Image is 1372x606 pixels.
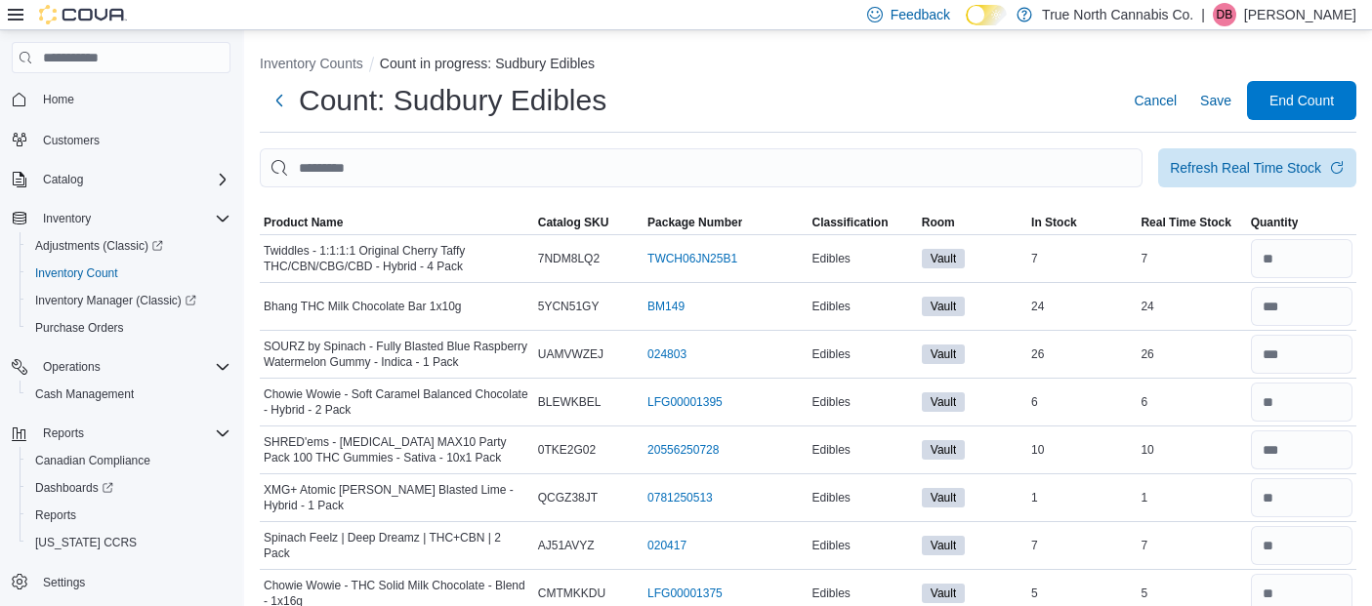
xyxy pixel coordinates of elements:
[647,442,719,458] a: 20556250728
[811,442,850,458] span: Edibles
[43,425,84,441] span: Reports
[538,299,600,314] span: 5YCN51GY
[891,5,950,24] span: Feedback
[1247,211,1356,234] button: Quantity
[1027,295,1137,318] div: 24
[264,434,530,465] span: SHRED'ems - [MEDICAL_DATA] MAX10 Party Pack 100 THC Gummies - Sativa - 10x1 Pack
[27,289,230,312] span: Inventory Manager (Classic)
[1137,295,1246,318] div: 24
[20,529,238,556] button: [US_STATE] CCRS
[1137,343,1246,366] div: 26
[20,287,238,314] a: Inventory Manager (Classic)
[4,85,238,113] button: Home
[35,453,150,468] span: Canadian Compliance
[4,420,238,447] button: Reports
[1027,247,1137,270] div: 7
[35,507,76,523] span: Reports
[35,265,118,281] span: Inventory Count
[922,584,965,603] span: Vault
[43,359,101,375] span: Operations
[811,215,888,230] span: Classification
[811,299,850,314] span: Edibles
[20,447,238,474] button: Canadian Compliance
[1027,390,1137,414] div: 6
[1027,486,1137,509] div: 1
[931,393,956,411] span: Vault
[27,316,230,340] span: Purchase Orders
[20,314,238,342] button: Purchase Orders
[811,586,850,601] span: Edibles
[1027,534,1137,557] div: 7
[27,449,230,472] span: Canadian Compliance
[811,490,850,505] span: Edibles
[35,238,163,254] span: Adjustments (Classic)
[538,490,598,505] span: QCGZ38JT
[647,538,686,553] a: 020417
[27,504,84,527] a: Reports
[35,168,91,191] button: Catalog
[35,355,230,379] span: Operations
[647,299,685,314] a: BM149
[1027,438,1137,462] div: 10
[35,386,134,402] span: Cash Management
[534,211,644,234] button: Catalog SKU
[538,346,603,362] span: UAMVWZEJ
[1137,438,1246,462] div: 10
[27,531,145,554] a: [US_STATE] CCRS
[1027,211,1137,234] button: In Stock
[922,215,955,230] span: Room
[922,488,965,507] span: Vault
[922,536,965,555] span: Vault
[35,293,196,308] span: Inventory Manager (Classic)
[35,168,230,191] span: Catalog
[260,211,534,234] button: Product Name
[644,211,808,234] button: Package Number
[35,207,230,230] span: Inventory
[27,234,230,258] span: Adjustments (Classic)
[27,289,204,312] a: Inventory Manager (Classic)
[922,297,965,316] span: Vault
[931,345,956,363] span: Vault
[27,262,230,285] span: Inventory Count
[922,392,965,412] span: Vault
[647,346,686,362] a: 024803
[811,346,850,362] span: Edibles
[264,530,530,561] span: Spinach Feelz | Deep Dreamz | THC+CBN | 2 Pack
[1158,148,1356,187] button: Refresh Real Time Stock
[299,81,606,120] h1: Count: Sudbury Edibles
[4,125,238,153] button: Customers
[43,92,74,107] span: Home
[39,5,127,24] img: Cova
[1170,158,1321,178] div: Refresh Real Time Stock
[4,205,238,232] button: Inventory
[35,571,93,594] a: Settings
[1027,343,1137,366] div: 26
[922,440,965,460] span: Vault
[966,5,1007,25] input: Dark Mode
[43,575,85,590] span: Settings
[380,56,595,71] button: Count in progress: Sudbury Edibles
[4,353,238,381] button: Operations
[27,449,158,472] a: Canadian Compliance
[260,56,363,71] button: Inventory Counts
[260,81,299,120] button: Next
[931,298,956,315] span: Vault
[647,490,713,505] a: 0781250513
[1247,81,1356,120] button: End Count
[35,129,107,152] a: Customers
[27,476,230,500] span: Dashboards
[35,535,137,550] span: [US_STATE] CCRS
[538,251,600,266] span: 7NDM8LQ2
[35,422,230,445] span: Reports
[1244,3,1356,26] p: [PERSON_NAME]
[931,441,956,459] span: Vault
[35,127,230,151] span: Customers
[1137,390,1246,414] div: 6
[1042,3,1193,26] p: True North Cannabis Co.
[20,381,238,408] button: Cash Management
[264,386,530,418] span: Chowie Wowie - Soft Caramel Balanced Chocolate - Hybrid - 2 Pack
[35,320,124,336] span: Purchase Orders
[264,299,462,314] span: Bhang THC Milk Chocolate Bar 1x10g
[966,25,967,26] span: Dark Mode
[647,215,742,230] span: Package Number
